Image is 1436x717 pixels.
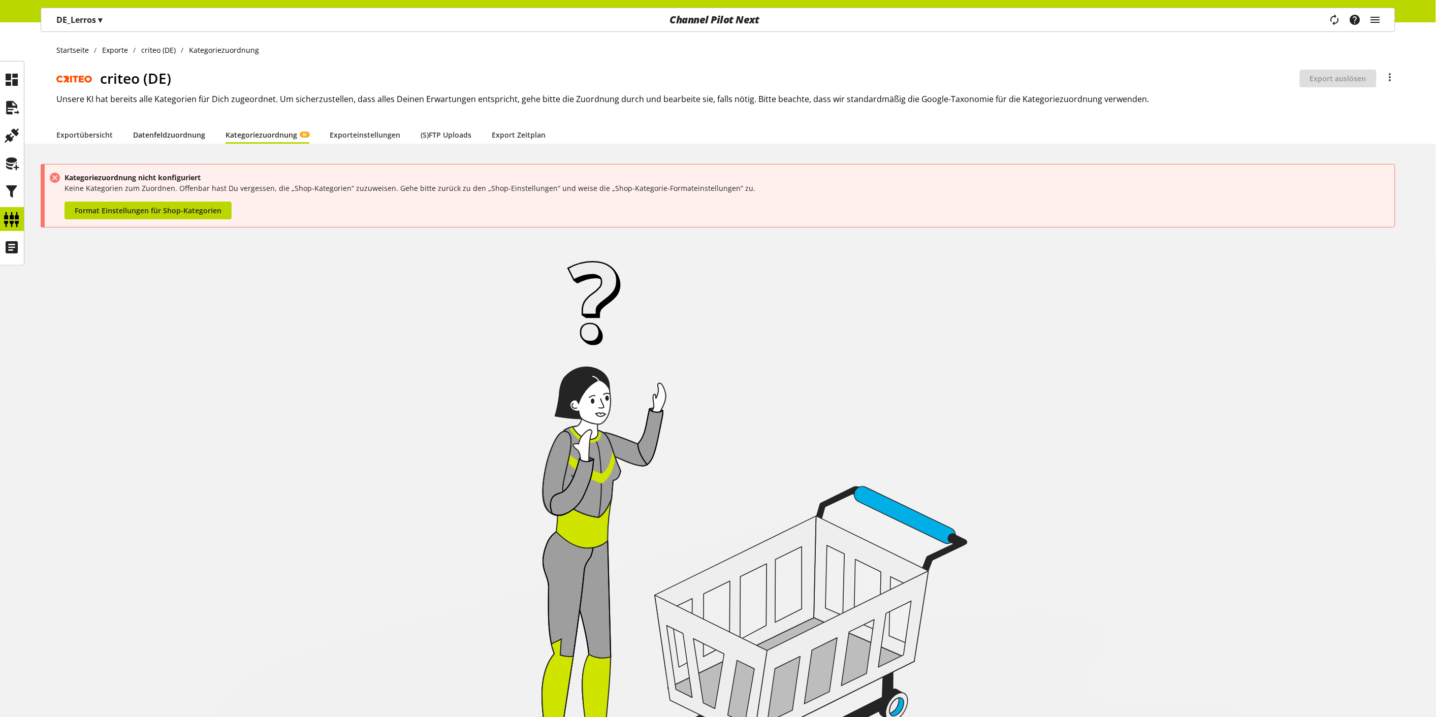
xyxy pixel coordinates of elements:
nav: main navigation [41,8,1395,32]
span: Export auslösen [1310,73,1366,84]
a: Datenfeldzuordnung [133,129,205,140]
span: ▾ [98,14,102,25]
span: KI [303,132,307,138]
span: Format Einstellungen für Shop-Kategorien [75,205,221,216]
h4: Kategoriezuordnung nicht konfiguriert [65,172,1390,183]
a: Startseite [56,45,94,55]
a: KategoriezuordnungKI [226,129,309,140]
p: DE_Lerros [56,14,102,26]
a: Export Zeitplan [492,129,546,140]
a: Exporteinstellungen [330,129,400,140]
a: (S)FTP Uploads [421,129,471,140]
h1: criteo (DE) [100,68,1300,89]
h2: Unsere KI hat bereits alle Kategorien für Dich zugeordnet. Um sicherzustellen, dass alles Deinen ... [56,93,1395,105]
a: Exporte [97,45,134,55]
span: Startseite [56,45,89,55]
button: Export auslösen [1300,70,1377,87]
span: Exporte [102,45,128,55]
a: Format Einstellungen für Shop-Kategorien [65,202,232,219]
a: Exportübersicht [56,129,113,140]
img: logo [56,74,92,83]
p: Keine Kategorien zum Zuordnen. Offenbar hast Du vergessen, die „Shop-Kategorien“ zuzuweisen. Gehe... [65,183,1390,193]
